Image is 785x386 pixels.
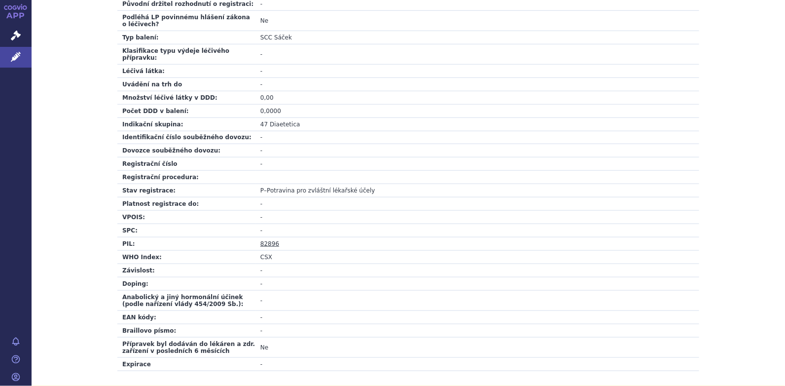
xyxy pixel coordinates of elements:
[117,104,255,117] td: Počet DDD v balení:
[117,157,255,171] td: Registrační číslo
[117,291,255,311] td: Anabolický a jiný hormonální účinek (podle nařízení vlády 454/2009 Sb.):
[117,117,255,131] td: Indikační skupina:
[117,171,255,184] td: Registrační procedura:
[117,184,255,197] td: Stav registrace:
[117,64,255,77] td: Léčivá látka:
[255,64,699,77] td: -
[117,277,255,291] td: Doping:
[260,94,274,101] span: 0,00
[117,211,255,224] td: VPOIS:
[117,144,255,157] td: Dovozce souběžného dovozu:
[270,121,300,128] span: Diaetetica
[255,291,699,311] td: -
[117,338,255,358] td: Přípravek byl dodáván do lékáren a zdr. zařízení v posledních 6 měsících
[255,358,699,371] td: -
[255,131,699,144] td: -
[255,184,699,197] td: –
[260,121,268,128] span: 47
[117,31,255,44] td: Typ balení:
[255,224,699,237] td: -
[255,104,699,117] td: 0,0000
[117,324,255,338] td: Braillovo písmo:
[255,77,699,91] td: -
[117,44,255,64] td: Klasifikace typu výdeje léčivého přípravku:
[117,91,255,104] td: Množství léčivé látky v DDD:
[260,34,272,41] span: SCC
[255,10,699,31] td: Ne
[117,77,255,91] td: Uvádění na trh do
[255,197,699,211] td: -
[117,264,255,277] td: Závislost:
[255,311,699,324] td: -
[274,34,292,41] span: Sáček
[255,44,699,64] td: -
[255,251,699,264] td: CSX
[260,344,268,351] span: Ne
[255,211,699,224] td: -
[117,311,255,324] td: EAN kódy:
[260,187,264,194] span: P
[117,224,255,237] td: SPC:
[117,251,255,264] td: WHO Index:
[255,144,699,157] td: -
[117,358,255,371] td: Expirace
[117,197,255,211] td: Platnost registrace do:
[255,324,699,338] td: -
[117,131,255,144] td: Identifikační číslo souběžného dovozu:
[117,10,255,31] td: Podléhá LP povinnému hlášení zákona o léčivech?
[267,187,375,194] span: Potravina pro zvláštní lékařské účely
[255,264,699,277] td: -
[255,157,699,171] td: -
[117,237,255,251] td: PIL:
[260,240,279,247] a: 82896
[255,277,699,291] td: -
